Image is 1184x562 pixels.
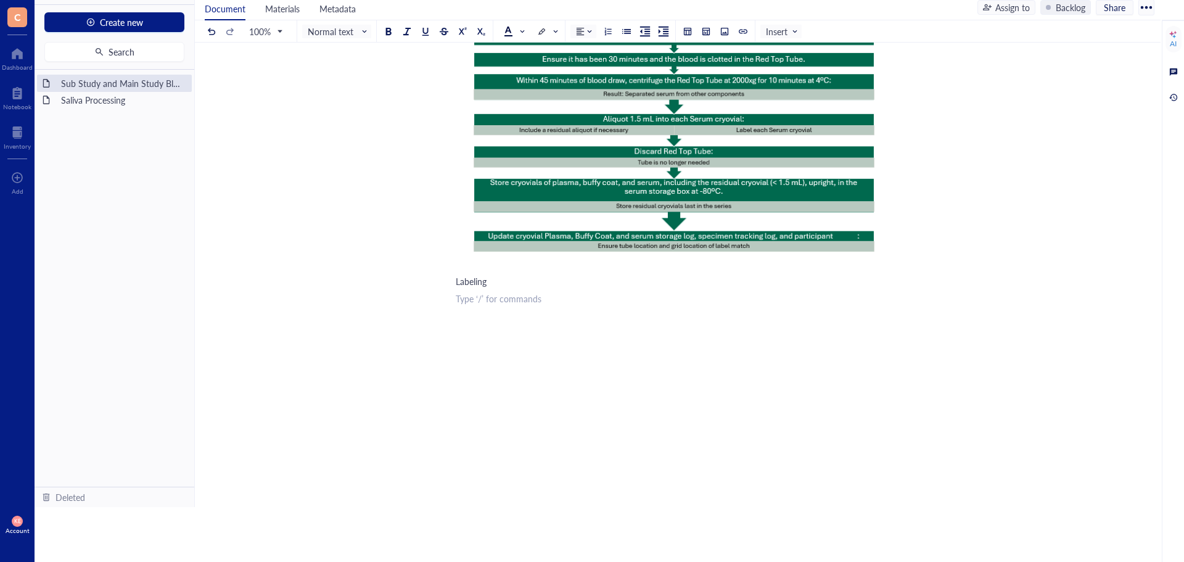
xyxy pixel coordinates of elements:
span: Normal text [308,26,368,37]
div: Backlog [1056,1,1085,14]
a: Dashboard [2,44,33,71]
div: Notebook [3,103,31,110]
span: Document [205,2,245,15]
span: Search [109,47,134,57]
div: Add [12,188,23,195]
span: Metadata [319,2,356,15]
div: Saliva Processing [55,91,187,109]
span: KE [14,518,21,524]
div: Sub Study and Main Study Blood Processing [55,75,187,92]
a: Notebook [3,83,31,110]
div: Dashboard [2,64,33,71]
button: Create new [44,12,184,32]
a: Inventory [4,123,31,150]
span: Share [1104,2,1125,13]
div: Inventory [4,143,31,150]
span: Materials [265,2,300,15]
div: Account [6,527,30,534]
button: Search [44,42,184,62]
span: Insert [766,26,799,37]
span: Create new [100,17,143,27]
div: Assign to [995,1,1030,14]
span: 100% [249,26,282,37]
div: Deleted [55,490,85,504]
div: AI [1170,39,1177,49]
span: Labeling [456,275,487,287]
span: C [14,9,21,25]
